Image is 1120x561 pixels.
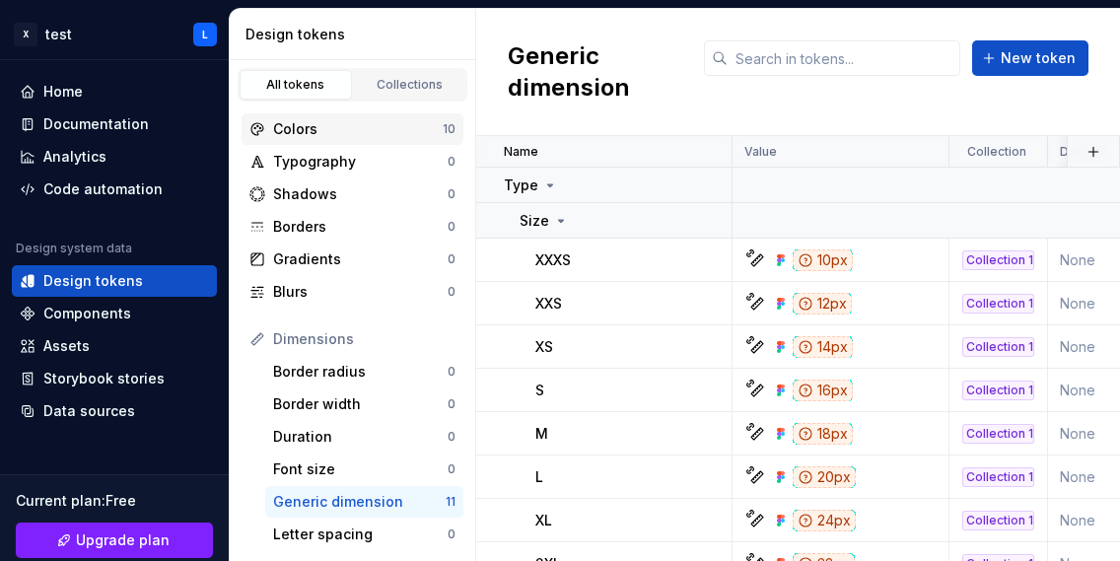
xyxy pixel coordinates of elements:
[12,141,217,173] a: Analytics
[962,467,1034,487] div: Collection 1
[448,186,455,202] div: 0
[728,40,960,76] input: Search in tokens...
[448,154,455,170] div: 0
[12,108,217,140] a: Documentation
[242,211,463,243] a: Borders0
[443,121,455,137] div: 10
[273,249,448,269] div: Gradients
[273,152,448,172] div: Typography
[1001,48,1076,68] span: New token
[273,119,443,139] div: Colors
[273,492,446,512] div: Generic dimension
[43,114,149,134] div: Documentation
[273,427,448,447] div: Duration
[43,82,83,102] div: Home
[448,284,455,300] div: 0
[43,271,143,291] div: Design tokens
[446,494,455,510] div: 11
[12,330,217,362] a: Assets
[16,241,132,256] div: Design system data
[962,381,1034,400] div: Collection 1
[962,294,1034,314] div: Collection 1
[962,511,1034,530] div: Collection 1
[535,294,562,314] p: XXS
[448,429,455,445] div: 0
[962,250,1034,270] div: Collection 1
[273,217,448,237] div: Borders
[43,336,90,356] div: Assets
[43,147,106,167] div: Analytics
[448,364,455,380] div: 0
[12,298,217,329] a: Components
[16,491,213,511] div: Current plan : Free
[448,461,455,477] div: 0
[793,336,853,358] div: 14px
[535,511,552,530] p: XL
[12,363,217,394] a: Storybook stories
[793,380,853,401] div: 16px
[535,381,544,400] p: S
[793,293,852,315] div: 12px
[242,146,463,177] a: Typography0
[273,525,448,544] div: Letter spacing
[4,13,225,55] button: XtestL
[43,369,165,388] div: Storybook stories
[242,244,463,275] a: Gradients0
[967,144,1026,160] p: Collection
[202,27,208,42] div: L
[43,179,163,199] div: Code automation
[273,282,448,302] div: Blurs
[448,396,455,412] div: 0
[520,211,549,231] p: Size
[504,175,538,195] p: Type
[793,249,853,271] div: 10px
[12,265,217,297] a: Design tokens
[273,329,455,349] div: Dimensions
[273,459,448,479] div: Font size
[448,526,455,542] div: 0
[793,466,856,488] div: 20px
[273,394,448,414] div: Border width
[535,467,543,487] p: L
[16,523,213,558] button: Upgrade plan
[12,174,217,205] a: Code automation
[265,486,463,518] a: Generic dimension11
[242,276,463,308] a: Blurs0
[45,25,72,44] div: test
[793,510,856,531] div: 24px
[972,40,1088,76] button: New token
[448,219,455,235] div: 0
[744,144,777,160] p: Value
[265,421,463,453] a: Duration0
[504,144,538,160] p: Name
[535,250,571,270] p: XXXS
[793,423,853,445] div: 18px
[273,362,448,382] div: Border radius
[242,178,463,210] a: Shadows0
[448,251,455,267] div: 0
[12,395,217,427] a: Data sources
[76,530,170,550] span: Upgrade plan
[535,424,548,444] p: M
[43,304,131,323] div: Components
[265,454,463,485] a: Font size0
[245,25,467,44] div: Design tokens
[535,337,553,357] p: XS
[246,77,345,93] div: All tokens
[508,40,704,104] h2: Generic dimension
[265,388,463,420] a: Border width0
[361,77,459,93] div: Collections
[43,401,135,421] div: Data sources
[273,184,448,204] div: Shadows
[12,76,217,107] a: Home
[242,113,463,145] a: Colors10
[962,337,1034,357] div: Collection 1
[265,519,463,550] a: Letter spacing0
[962,424,1034,444] div: Collection 1
[14,23,37,46] div: X
[265,356,463,387] a: Border radius0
